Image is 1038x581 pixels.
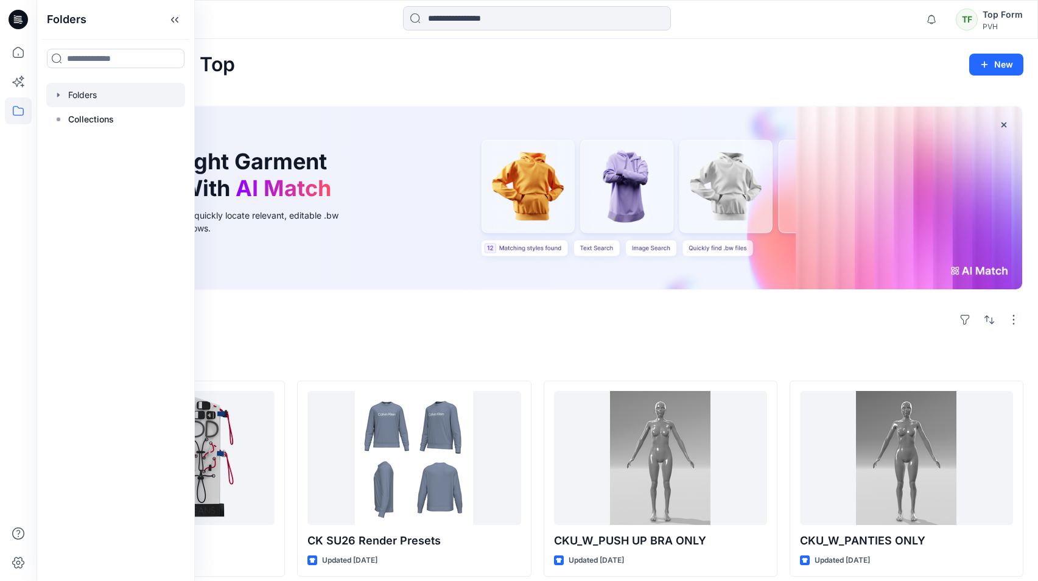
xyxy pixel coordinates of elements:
[569,554,624,567] p: Updated [DATE]
[815,554,870,567] p: Updated [DATE]
[82,209,356,234] div: Use text or image search to quickly locate relevant, editable .bw files for faster design workflows.
[236,175,331,202] span: AI Match
[969,54,1023,76] button: New
[322,554,377,567] p: Updated [DATE]
[800,532,1013,549] p: CKU_W_PANTIES ONLY
[82,149,337,201] h1: Find the Right Garment Instantly With
[307,532,521,549] p: CK SU26 Render Presets
[800,391,1013,525] a: CKU_W_PANTIES ONLY
[554,532,767,549] p: CKU_W_PUSH UP BRA ONLY
[983,22,1023,31] div: PVH
[983,7,1023,22] div: Top Form
[956,9,978,30] div: TF
[307,391,521,525] a: CK SU26 Render Presets
[554,391,767,525] a: CKU_W_PUSH UP BRA ONLY
[51,354,1023,368] h4: Styles
[68,112,114,127] p: Collections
